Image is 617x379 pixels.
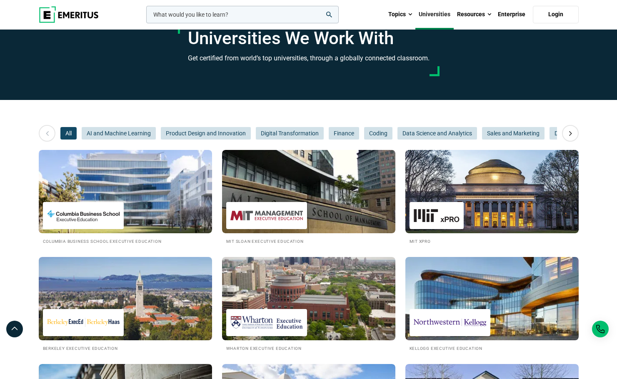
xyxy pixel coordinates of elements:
[410,237,575,244] h2: MIT xPRO
[329,127,359,140] button: Finance
[482,127,545,140] button: Sales and Marketing
[39,257,212,352] a: Universities We Work With Berkeley Executive Education Berkeley Executive Education
[82,127,156,140] button: AI and Machine Learning
[405,150,579,233] img: Universities We Work With
[533,6,579,23] a: Login
[414,206,460,225] img: MIT xPRO
[43,344,208,352] h2: Berkeley Executive Education
[146,6,339,23] input: woocommerce-product-search-field-0
[222,150,395,244] a: Universities We Work With MIT Sloan Executive Education MIT Sloan Executive Education
[39,150,212,244] a: Universities We Work With Columbia Business School Executive Education Columbia Business School E...
[222,150,395,233] img: Universities We Work With
[405,150,579,244] a: Universities We Work With MIT xPRO MIT xPRO
[47,313,120,332] img: Berkeley Executive Education
[161,127,251,140] button: Product Design and Innovation
[222,257,395,352] a: Universities We Work With Wharton Executive Education Wharton Executive Education
[230,313,303,332] img: Wharton Executive Education
[405,257,579,352] a: Universities We Work With Kellogg Executive Education Kellogg Executive Education
[188,28,430,49] h1: Universities We Work With
[43,237,208,244] h2: Columbia Business School Executive Education
[60,127,77,140] button: All
[364,127,392,140] button: Coding
[550,127,603,140] button: Digital Marketing
[47,206,120,225] img: Columbia Business School Executive Education
[188,53,430,64] h3: Get certified from world’s top universities, through a globally connected classroom.
[226,237,391,244] h2: MIT Sloan Executive Education
[405,257,579,340] img: Universities We Work With
[410,344,575,352] h2: Kellogg Executive Education
[39,150,212,233] img: Universities We Work With
[226,344,391,352] h2: Wharton Executive Education
[222,257,395,340] img: Universities We Work With
[397,127,477,140] button: Data Science and Analytics
[414,313,486,332] img: Kellogg Executive Education
[256,127,324,140] button: Digital Transformation
[39,257,212,340] img: Universities We Work With
[230,206,303,225] img: MIT Sloan Executive Education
